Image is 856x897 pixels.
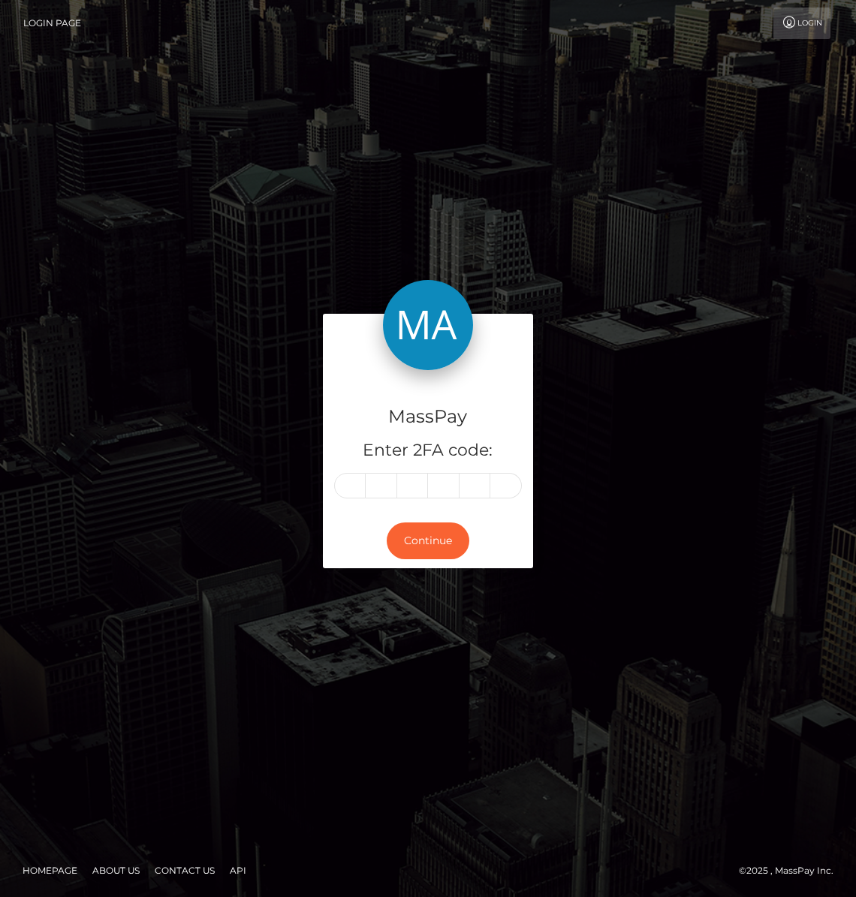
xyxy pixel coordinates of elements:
div: © 2025 , MassPay Inc. [739,862,845,879]
button: Continue [387,522,469,559]
a: Contact Us [149,859,221,882]
a: Login Page [23,8,81,39]
a: API [224,859,252,882]
h5: Enter 2FA code: [334,439,522,462]
img: MassPay [383,280,473,370]
a: Login [773,8,830,39]
h4: MassPay [334,404,522,430]
a: About Us [86,859,146,882]
a: Homepage [17,859,83,882]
